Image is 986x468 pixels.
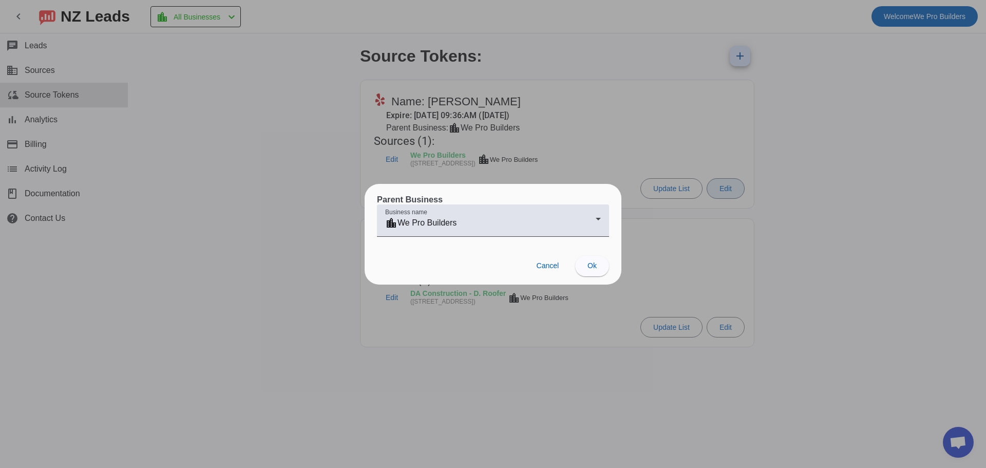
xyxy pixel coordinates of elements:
mat-icon: location_city [385,217,397,229]
div: We Pro Builders [385,217,596,229]
span: Cancel [537,261,559,270]
mat-label: Business name [385,209,427,215]
span: Ok [587,261,597,270]
button: Cancel [528,256,567,276]
button: Ok [575,256,609,276]
h3: Parent Business [377,194,443,204]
